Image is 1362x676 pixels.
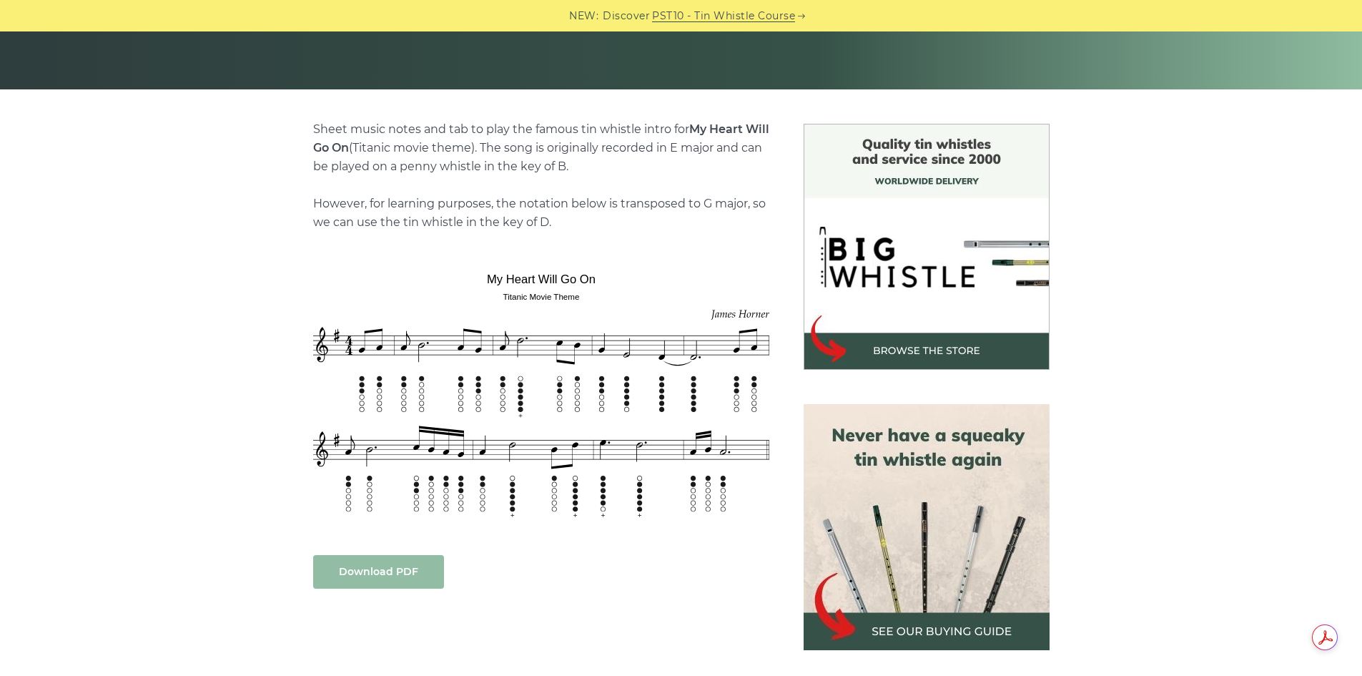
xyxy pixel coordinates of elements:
img: My Heart Will Go On Tin Whistle Tab & Sheet Music [313,261,769,526]
a: PST10 - Tin Whistle Course [652,8,795,24]
a: Download PDF [313,555,444,589]
p: Sheet music notes and tab to play the famous tin whistle intro for (Titanic movie theme). The son... [313,120,769,232]
img: tin whistle buying guide [804,404,1050,650]
span: Discover [603,8,650,24]
img: BigWhistle Tin Whistle Store [804,124,1050,370]
span: NEW: [569,8,598,24]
